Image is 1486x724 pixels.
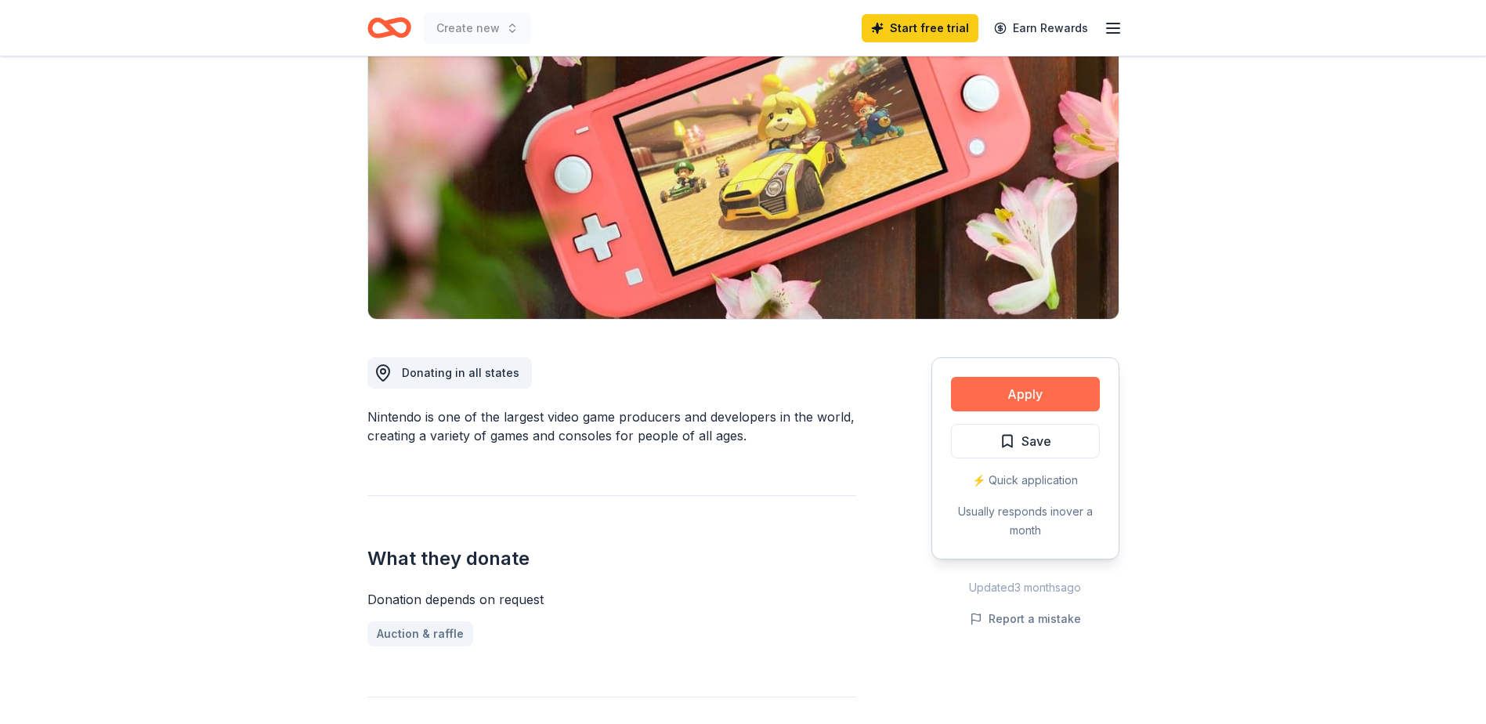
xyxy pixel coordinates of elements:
span: Create new [436,19,500,38]
div: Updated 3 months ago [931,578,1119,597]
a: Earn Rewards [985,14,1097,42]
div: Nintendo is one of the largest video game producers and developers in the world, creating a varie... [367,407,856,445]
a: Auction & raffle [367,621,473,646]
div: Usually responds in over a month [951,502,1100,540]
span: Donating in all states [402,366,519,379]
button: Create new [424,13,531,44]
a: Start free trial [862,14,978,42]
div: ⚡️ Quick application [951,471,1100,490]
button: Save [951,424,1100,458]
button: Apply [951,377,1100,411]
img: Image for Nintendo [368,20,1119,319]
a: Home [367,9,411,46]
button: Report a mistake [970,610,1081,628]
span: Save [1021,431,1051,451]
div: Donation depends on request [367,590,856,609]
h2: What they donate [367,546,856,571]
